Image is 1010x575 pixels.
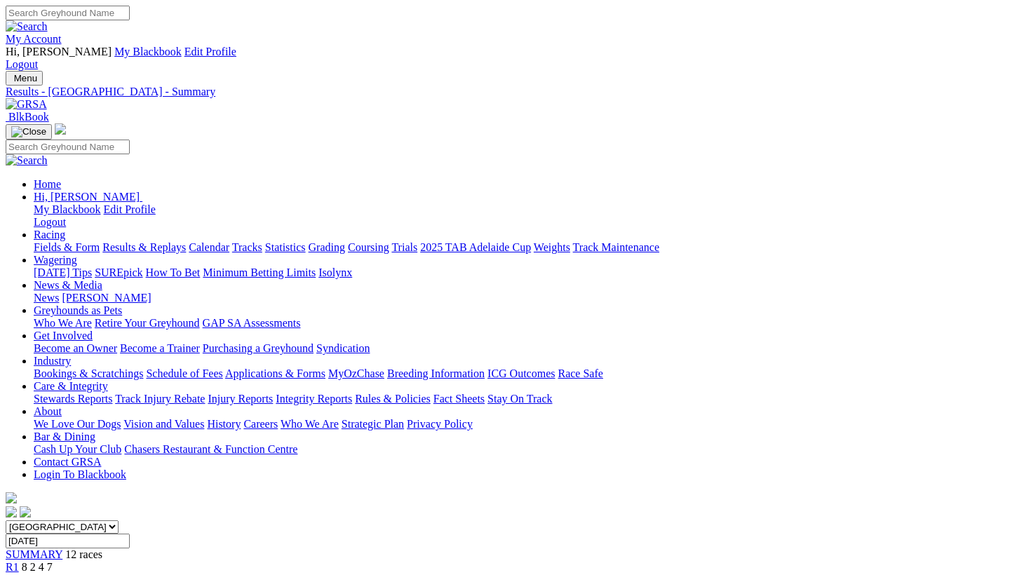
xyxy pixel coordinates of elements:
[6,534,130,548] input: Select date
[207,418,241,430] a: History
[34,418,1004,431] div: About
[34,241,100,253] a: Fields & Form
[34,330,93,341] a: Get Involved
[6,561,19,573] a: R1
[123,418,204,430] a: Vision and Values
[34,292,59,304] a: News
[387,367,485,379] a: Breeding Information
[34,178,61,190] a: Home
[11,126,46,137] img: Close
[34,191,142,203] a: Hi, [PERSON_NAME]
[281,418,339,430] a: Who We Are
[534,241,570,253] a: Weights
[309,241,345,253] a: Grading
[6,86,1004,98] a: Results - [GEOGRAPHIC_DATA] - Summary
[355,393,431,405] a: Rules & Policies
[348,241,389,253] a: Coursing
[265,241,306,253] a: Statistics
[34,279,102,291] a: News & Media
[203,266,316,278] a: Minimum Betting Limits
[115,393,205,405] a: Track Injury Rebate
[6,98,47,111] img: GRSA
[6,46,112,57] span: Hi, [PERSON_NAME]
[232,241,262,253] a: Tracks
[208,393,273,405] a: Injury Reports
[34,241,1004,254] div: Racing
[34,393,112,405] a: Stewards Reports
[6,6,130,20] input: Search
[34,367,143,379] a: Bookings & Scratchings
[34,380,108,392] a: Care & Integrity
[6,548,62,560] a: SUMMARY
[34,317,1004,330] div: Greyhounds as Pets
[34,191,140,203] span: Hi, [PERSON_NAME]
[104,203,156,215] a: Edit Profile
[6,111,49,123] a: BlkBook
[8,111,49,123] span: BlkBook
[34,266,1004,279] div: Wagering
[6,71,43,86] button: Toggle navigation
[34,355,71,367] a: Industry
[573,241,659,253] a: Track Maintenance
[124,443,297,455] a: Chasers Restaurant & Function Centre
[34,342,1004,355] div: Get Involved
[407,418,473,430] a: Privacy Policy
[6,492,17,503] img: logo-grsa-white.png
[62,292,151,304] a: [PERSON_NAME]
[34,393,1004,405] div: Care & Integrity
[95,266,142,278] a: SUREpick
[65,548,102,560] span: 12 races
[34,292,1004,304] div: News & Media
[22,561,53,573] span: 8 2 4 7
[146,367,222,379] a: Schedule of Fees
[6,154,48,167] img: Search
[487,367,555,379] a: ICG Outcomes
[34,468,126,480] a: Login To Blackbook
[34,229,65,241] a: Racing
[203,342,314,354] a: Purchasing a Greyhound
[55,123,66,135] img: logo-grsa-white.png
[34,304,122,316] a: Greyhounds as Pets
[95,317,200,329] a: Retire Your Greyhound
[34,443,1004,456] div: Bar & Dining
[34,405,62,417] a: About
[6,33,62,45] a: My Account
[102,241,186,253] a: Results & Replays
[6,506,17,517] img: facebook.svg
[6,140,130,154] input: Search
[34,216,66,228] a: Logout
[34,203,101,215] a: My Blackbook
[114,46,182,57] a: My Blackbook
[34,418,121,430] a: We Love Our Dogs
[433,393,485,405] a: Fact Sheets
[391,241,417,253] a: Trials
[34,456,101,468] a: Contact GRSA
[342,418,404,430] a: Strategic Plan
[318,266,352,278] a: Isolynx
[203,317,301,329] a: GAP SA Assessments
[34,254,77,266] a: Wagering
[558,367,602,379] a: Race Safe
[6,46,1004,71] div: My Account
[184,46,236,57] a: Edit Profile
[189,241,229,253] a: Calendar
[6,20,48,33] img: Search
[6,58,38,70] a: Logout
[6,124,52,140] button: Toggle navigation
[276,393,352,405] a: Integrity Reports
[487,393,552,405] a: Stay On Track
[420,241,531,253] a: 2025 TAB Adelaide Cup
[120,342,200,354] a: Become a Trainer
[34,431,95,442] a: Bar & Dining
[225,367,325,379] a: Applications & Forms
[34,443,121,455] a: Cash Up Your Club
[34,203,1004,229] div: Hi, [PERSON_NAME]
[146,266,201,278] a: How To Bet
[34,266,92,278] a: [DATE] Tips
[20,506,31,517] img: twitter.svg
[243,418,278,430] a: Careers
[34,342,117,354] a: Become an Owner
